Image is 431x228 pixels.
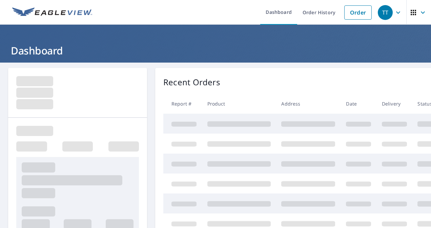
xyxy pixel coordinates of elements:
th: Product [202,94,276,114]
div: TT [378,5,393,20]
th: Report # [163,94,202,114]
th: Delivery [376,94,412,114]
a: Order [344,5,372,20]
th: Address [276,94,341,114]
img: EV Logo [12,7,92,18]
p: Recent Orders [163,76,220,88]
th: Date [341,94,376,114]
h1: Dashboard [8,44,423,58]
